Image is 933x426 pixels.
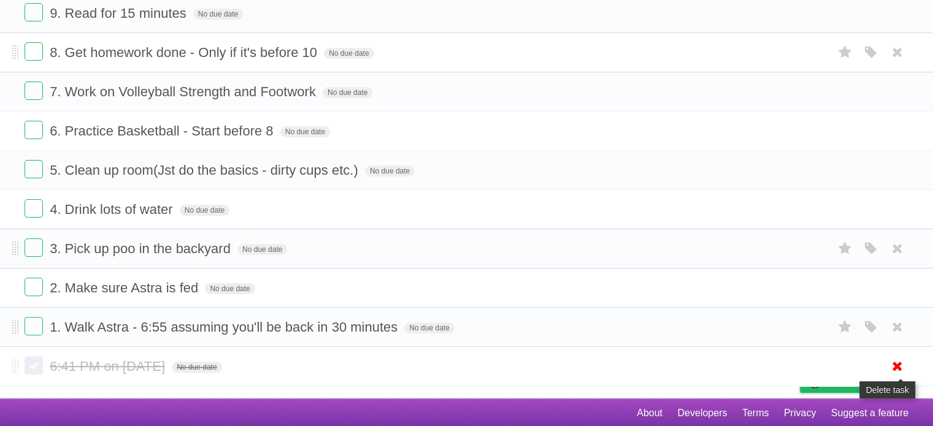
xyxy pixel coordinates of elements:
[25,199,43,218] label: Done
[25,356,43,375] label: Done
[677,401,727,425] a: Developers
[324,48,374,59] span: No due date
[834,42,857,63] label: Star task
[25,82,43,100] label: Done
[50,241,234,256] span: 3. Pick up poo in the backyard
[50,84,319,99] span: 7. Work on Volleyball Strength and Footwork
[784,401,816,425] a: Privacy
[365,165,415,177] span: No due date
[50,202,176,217] span: 4. Drink lots of water
[25,278,43,296] label: Done
[193,9,243,20] span: No due date
[237,244,287,255] span: No due date
[50,123,276,139] span: 6. Practice Basketball - Start before 8
[172,362,221,373] span: No due date
[50,319,401,335] span: 1. Walk Astra - 6:55 assuming you'll be back in 30 minutes
[25,121,43,139] label: Done
[25,3,43,21] label: Done
[826,371,902,392] span: Buy me a coffee
[25,42,43,61] label: Done
[834,317,857,337] label: Star task
[323,87,372,98] span: No due date
[205,283,255,294] span: No due date
[50,162,361,178] span: 5. Clean up room(Jst do the basics - dirty cups etc.)
[25,317,43,335] label: Done
[280,126,330,137] span: No due date
[50,280,201,295] span: 2. Make sure Astra is fed
[637,401,662,425] a: About
[50,359,168,374] span: 6:41 PM on [DATE]
[50,6,190,21] span: 9. Read for 15 minutes
[25,160,43,178] label: Done
[180,205,229,216] span: No due date
[25,238,43,257] label: Done
[404,322,454,333] span: No due date
[50,45,320,60] span: 8. Get homework done - Only if it's before 10
[831,401,908,425] a: Suggest a feature
[834,238,857,259] label: Star task
[742,401,769,425] a: Terms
